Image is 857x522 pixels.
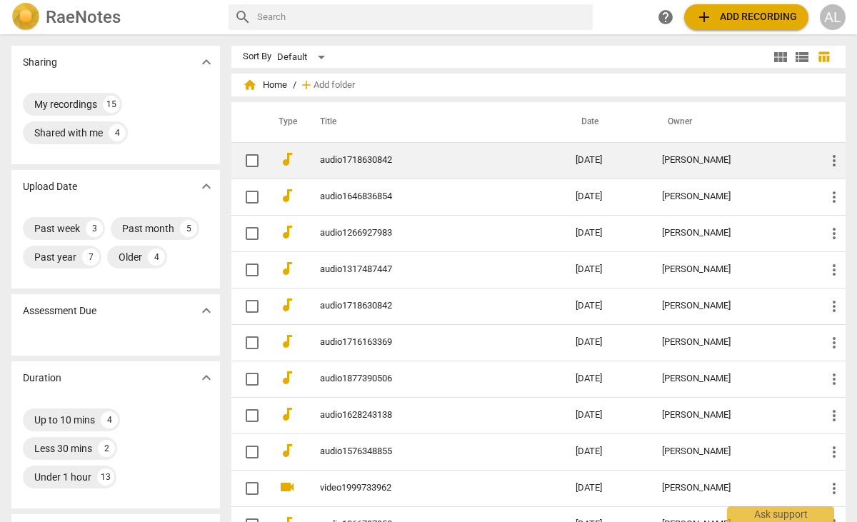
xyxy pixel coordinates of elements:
div: My recordings [34,97,97,111]
td: [DATE] [564,142,651,179]
button: AL [820,4,846,30]
span: audiotrack [279,296,296,313]
span: view_list [793,49,811,66]
div: Past month [122,221,174,236]
button: Upload [684,4,808,30]
a: audio1628243138 [320,410,524,421]
div: Under 1 hour [34,470,91,484]
th: Type [267,102,303,142]
span: more_vert [826,371,843,388]
td: [DATE] [564,433,651,470]
span: table_chart [817,50,831,64]
div: 4 [101,411,118,428]
span: more_vert [826,407,843,424]
div: Past week [34,221,80,236]
div: Less 30 mins [34,441,92,456]
button: Tile view [770,46,791,68]
div: [PERSON_NAME] [662,337,803,348]
a: Help [653,4,678,30]
span: add [696,9,713,26]
p: Sharing [23,55,57,70]
span: audiotrack [279,333,296,350]
div: [PERSON_NAME] [662,446,803,457]
th: Title [303,102,564,142]
span: more_vert [826,334,843,351]
div: Up to 10 mins [34,413,95,427]
div: Past year [34,250,76,264]
button: Show more [196,176,217,197]
button: Show more [196,51,217,73]
a: audio1317487447 [320,264,524,275]
a: audio1718630842 [320,155,524,166]
button: Show more [196,367,217,388]
span: audiotrack [279,224,296,241]
div: [PERSON_NAME] [662,191,803,202]
span: audiotrack [279,187,296,204]
a: LogoRaeNotes [11,3,217,31]
span: home [243,78,257,92]
div: 7 [82,249,99,266]
span: expand_more [198,54,215,71]
a: audio1576348855 [320,446,524,457]
td: [DATE] [564,324,651,361]
div: Ask support [727,506,834,522]
span: more_vert [826,261,843,278]
div: Sort By [243,51,271,62]
span: Home [243,78,287,92]
th: Date [564,102,651,142]
span: expand_more [198,369,215,386]
div: [PERSON_NAME] [662,155,803,166]
input: Search [257,6,587,29]
a: audio1718630842 [320,301,524,311]
span: add [299,78,314,92]
a: audio1266927983 [320,228,524,239]
div: 3 [86,220,103,237]
div: [PERSON_NAME] [662,228,803,239]
span: Add folder [314,80,355,91]
span: audiotrack [279,406,296,423]
span: more_vert [826,189,843,206]
span: more_vert [826,480,843,497]
div: 5 [180,220,197,237]
span: view_module [772,49,789,66]
th: Owner [651,102,814,142]
span: help [657,9,674,26]
img: Logo [11,3,40,31]
td: [DATE] [564,215,651,251]
span: Add recording [696,9,797,26]
span: search [234,9,251,26]
button: Table view [813,46,834,68]
p: Upload Date [23,179,77,194]
div: 4 [148,249,165,266]
td: [DATE] [564,288,651,324]
h2: RaeNotes [46,7,121,27]
div: Older [119,250,142,264]
div: [PERSON_NAME] [662,264,803,275]
span: / [293,80,296,91]
span: audiotrack [279,442,296,459]
a: audio1716163369 [320,337,524,348]
div: Default [277,46,330,69]
td: [DATE] [564,251,651,288]
span: more_vert [826,225,843,242]
td: [DATE] [564,470,651,506]
td: [DATE] [564,397,651,433]
div: [PERSON_NAME] [662,483,803,493]
div: 13 [97,468,114,486]
div: 4 [109,124,126,141]
p: Assessment Due [23,303,96,318]
div: 15 [103,96,120,113]
a: video1999733962 [320,483,524,493]
span: audiotrack [279,369,296,386]
div: [PERSON_NAME] [662,373,803,384]
span: more_vert [826,152,843,169]
button: List view [791,46,813,68]
span: expand_more [198,178,215,195]
a: audio1646836854 [320,191,524,202]
span: videocam [279,478,296,496]
span: more_vert [826,298,843,315]
div: [PERSON_NAME] [662,301,803,311]
span: audiotrack [279,151,296,168]
span: audiotrack [279,260,296,277]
